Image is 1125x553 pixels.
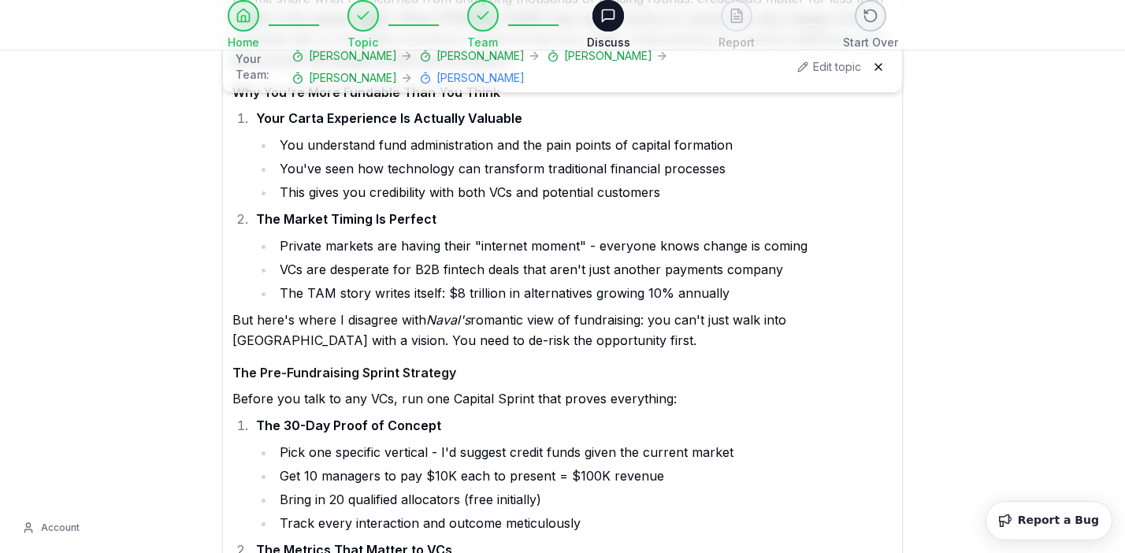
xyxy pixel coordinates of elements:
[419,48,525,64] button: [PERSON_NAME]
[467,35,498,50] span: Team
[275,513,893,533] li: Track every interaction and outcome meticulously
[256,418,441,433] strong: The 30-Day Proof of Concept
[419,70,525,86] button: [PERSON_NAME]
[275,283,893,303] li: The TAM story writes itself: $8 trillion in alternatives growing 10% annually
[867,56,889,78] button: Hide team panel
[309,48,397,64] span: [PERSON_NAME]
[13,515,89,540] button: Account
[256,110,522,126] strong: Your Carta Experience Is Actually Valuable
[256,211,436,227] strong: The Market Timing Is Perfect
[275,236,893,256] li: Private markets are having their "internet moment" - everyone knows change is coming
[436,48,525,64] span: [PERSON_NAME]
[236,51,285,83] span: Your Team:
[291,48,397,64] button: [PERSON_NAME]
[564,48,652,64] span: [PERSON_NAME]
[347,35,378,50] span: Topic
[275,466,893,486] li: Get 10 managers to pay $10K each to present = $100K revenue
[232,388,893,409] p: Before you talk to any VCs, run one Capital Sprint that proves everything:
[436,70,525,86] span: [PERSON_NAME]
[275,442,893,462] li: Pick one specific vertical - I'd suggest credit funds given the current market
[232,363,893,382] h4: The Pre-Fundraising Sprint Strategy
[228,35,259,50] span: Home
[843,35,898,50] span: Start Over
[232,310,893,351] p: But here's where I disagree with romantic view of fundraising: you can't just walk into [GEOGRAPH...
[275,135,893,155] li: You understand fund administration and the pain points of capital formation
[718,35,755,50] span: Report
[309,70,397,86] span: [PERSON_NAME]
[587,35,630,50] span: Discuss
[41,521,80,534] span: Account
[797,59,861,75] button: Edit topic
[275,489,893,510] li: Bring in 20 qualified allocators (free initially)
[275,259,893,280] li: VCs are desperate for B2B fintech deals that aren't just another payments company
[547,48,652,64] button: [PERSON_NAME]
[275,158,893,179] li: You've seen how technology can transform traditional financial processes
[291,70,397,86] button: [PERSON_NAME]
[813,59,861,75] span: Edit topic
[426,312,470,328] em: Naval's
[275,182,893,202] li: This gives you credibility with both VCs and potential customers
